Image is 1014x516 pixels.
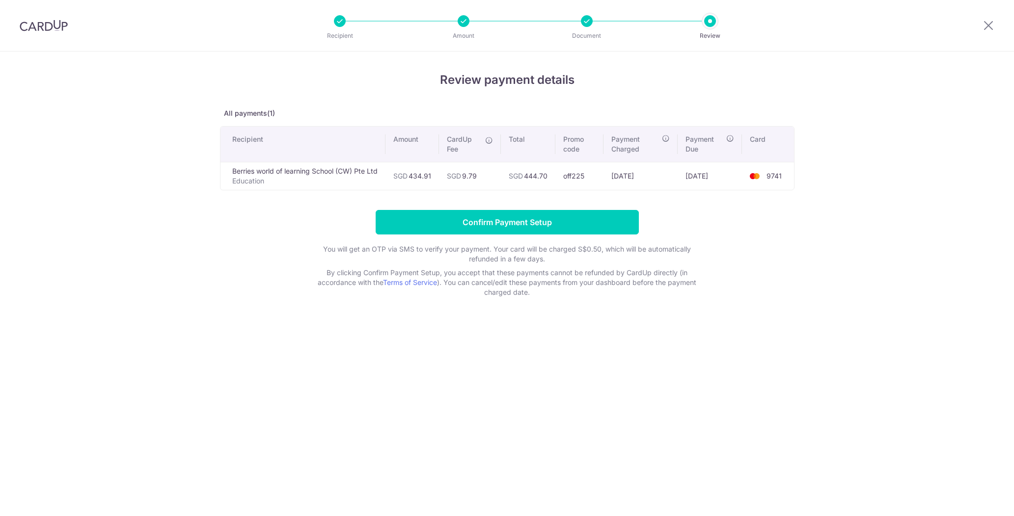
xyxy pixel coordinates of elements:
td: [DATE] [603,162,678,190]
span: SGD [447,172,461,180]
th: Card [742,127,794,162]
p: Review [674,31,746,41]
th: Amount [385,127,439,162]
input: Confirm Payment Setup [376,210,639,234]
a: Terms of Service [383,278,437,286]
span: SGD [393,172,408,180]
span: SGD [509,172,523,180]
td: 434.91 [385,162,439,190]
p: Amount [427,31,500,41]
th: Total [501,127,555,162]
td: off225 [555,162,603,190]
th: Recipient [220,127,385,162]
img: CardUp [20,20,68,31]
span: CardUp Fee [447,134,480,154]
td: Berries world of learning School (CW) Pte Ltd [220,162,385,190]
span: Payment Due [685,134,723,154]
th: Promo code [555,127,603,162]
td: 9.79 [439,162,501,190]
p: By clicking Confirm Payment Setup, you accept that these payments cannot be refunded by CardUp di... [311,268,704,297]
p: All payments(1) [220,108,795,118]
span: Payment Charged [611,134,659,154]
p: You will get an OTP via SMS to verify your payment. Your card will be charged S$0.50, which will ... [311,244,704,264]
span: 9741 [767,172,782,180]
td: [DATE] [678,162,742,190]
img: <span class="translation_missing" title="translation missing: en.account_steps.new_confirm_form.b... [745,170,765,182]
p: Education [232,176,378,186]
td: 444.70 [501,162,555,190]
h4: Review payment details [220,71,795,89]
p: Recipient [303,31,376,41]
p: Document [550,31,623,41]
